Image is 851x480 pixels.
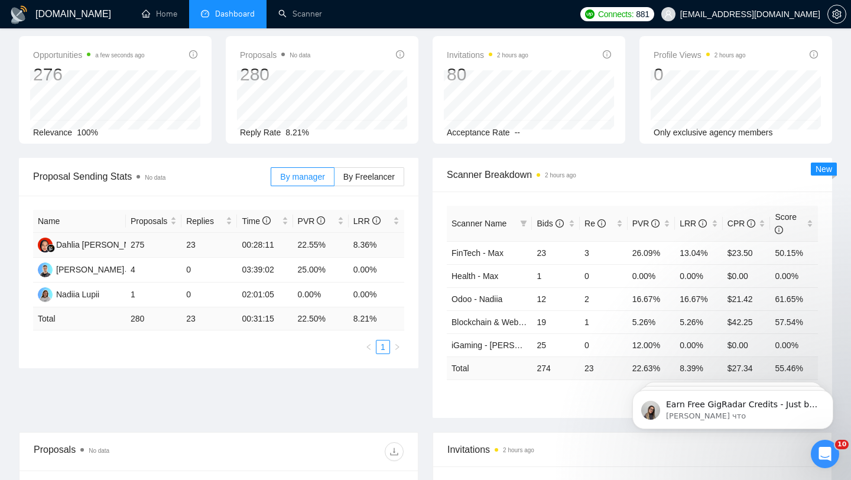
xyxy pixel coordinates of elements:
div: danynameua [PERSON_NAME].olefir [125,268,217,291]
td: 0.00% [628,264,675,287]
button: download [385,442,404,461]
time: 2 hours ago [497,52,528,59]
td: 4 [126,258,181,283]
iframe: Intercom notifications сообщение [615,365,851,448]
span: By manager [280,172,324,181]
td: 3 [580,241,628,264]
td: 0.00% [349,283,404,307]
a: Odoo - Nadiia [452,294,502,304]
td: 25.00% [293,258,349,283]
p: Активен [57,15,91,27]
span: Re [584,219,606,228]
td: 23 [181,233,237,258]
span: left [365,343,372,351]
span: Scanner Breakdown [447,167,818,182]
td: 1 [580,310,628,333]
td: $23.50 [723,241,771,264]
span: New [816,164,832,174]
a: NLNadiia Lupii [38,289,99,299]
span: Invitations [447,442,817,457]
button: Главная [185,5,207,27]
img: NL [38,287,53,302]
span: info-circle [699,219,707,228]
h1: Nazar [57,6,85,15]
td: 12.00% [628,333,675,356]
div: Закрыть [207,5,229,26]
th: Replies [181,210,237,233]
span: dashboard [201,9,209,18]
td: 0 [580,264,628,287]
span: info-circle [775,226,783,234]
li: Previous Page [362,340,376,354]
span: 100% [77,128,98,137]
td: 8.36% [349,233,404,258]
td: 8.21 % [349,307,404,330]
span: PVR [298,216,326,226]
button: left [362,340,376,354]
img: DW [38,238,53,252]
a: homeHome [142,9,177,19]
span: Connects: [598,8,634,21]
button: Средство выбора эмодзи [18,387,28,397]
textarea: Ваше сообщение... [10,362,226,382]
time: 2 hours ago [714,52,746,59]
span: CPR [727,219,755,228]
div: danynameua[PERSON_NAME].olefir [116,261,227,299]
td: 0.00% [770,333,818,356]
span: info-circle [597,219,606,228]
span: Relevance [33,128,72,137]
span: No data [290,52,310,59]
td: 0 [181,258,237,283]
img: Profile image for Nazar [34,7,53,25]
td: 274 [532,356,580,380]
span: info-circle [556,219,564,228]
span: Reply Rate [240,128,281,137]
span: Dashboard [215,9,255,19]
div: 0 [654,63,746,86]
li: Next Page [390,340,404,354]
td: 280 [126,307,181,330]
td: $21.42 [723,287,771,310]
span: Proposals [240,48,310,62]
span: right [394,343,401,351]
td: 0 [181,283,237,307]
td: 23 [580,356,628,380]
img: gigradar-bm.png [47,244,55,252]
td: $ 27.34 [723,356,771,380]
td: 61.65% [770,287,818,310]
td: $0.00 [723,264,771,287]
td: Total [447,356,532,380]
div: vladyslavsharahov@gmail.com говорит… [9,300,227,335]
td: 0.00% [675,333,723,356]
td: 55.46 % [770,356,818,380]
div: Nadiia Lupii [56,288,99,301]
button: Отправить сообщение… [203,382,222,401]
td: 26.09% [628,241,675,264]
td: Total [33,307,126,330]
div: [PERSON_NAME] [56,263,124,276]
td: 8.39 % [675,356,723,380]
td: 5.26% [675,310,723,333]
td: 0.00% [675,264,723,287]
div: Nazar говорит… [9,335,227,410]
button: go back [8,5,30,27]
span: Acceptance Rate [447,128,510,137]
td: 13.04% [675,241,723,264]
td: 22.55% [293,233,349,258]
img: upwork-logo.png [585,9,595,19]
span: info-circle [747,219,755,228]
div: Dahlia [PERSON_NAME] [56,238,150,251]
span: Replies [186,215,223,228]
td: 275 [126,233,181,258]
button: Добавить вложение [56,387,66,397]
td: 25 [532,333,580,356]
a: searchScanner [278,9,322,19]
span: No data [145,174,165,181]
a: DWDahlia [PERSON_NAME] [38,239,150,249]
li: 1 [376,340,390,354]
td: 00:28:11 [237,233,293,258]
td: 16.67% [628,287,675,310]
button: right [390,340,404,354]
